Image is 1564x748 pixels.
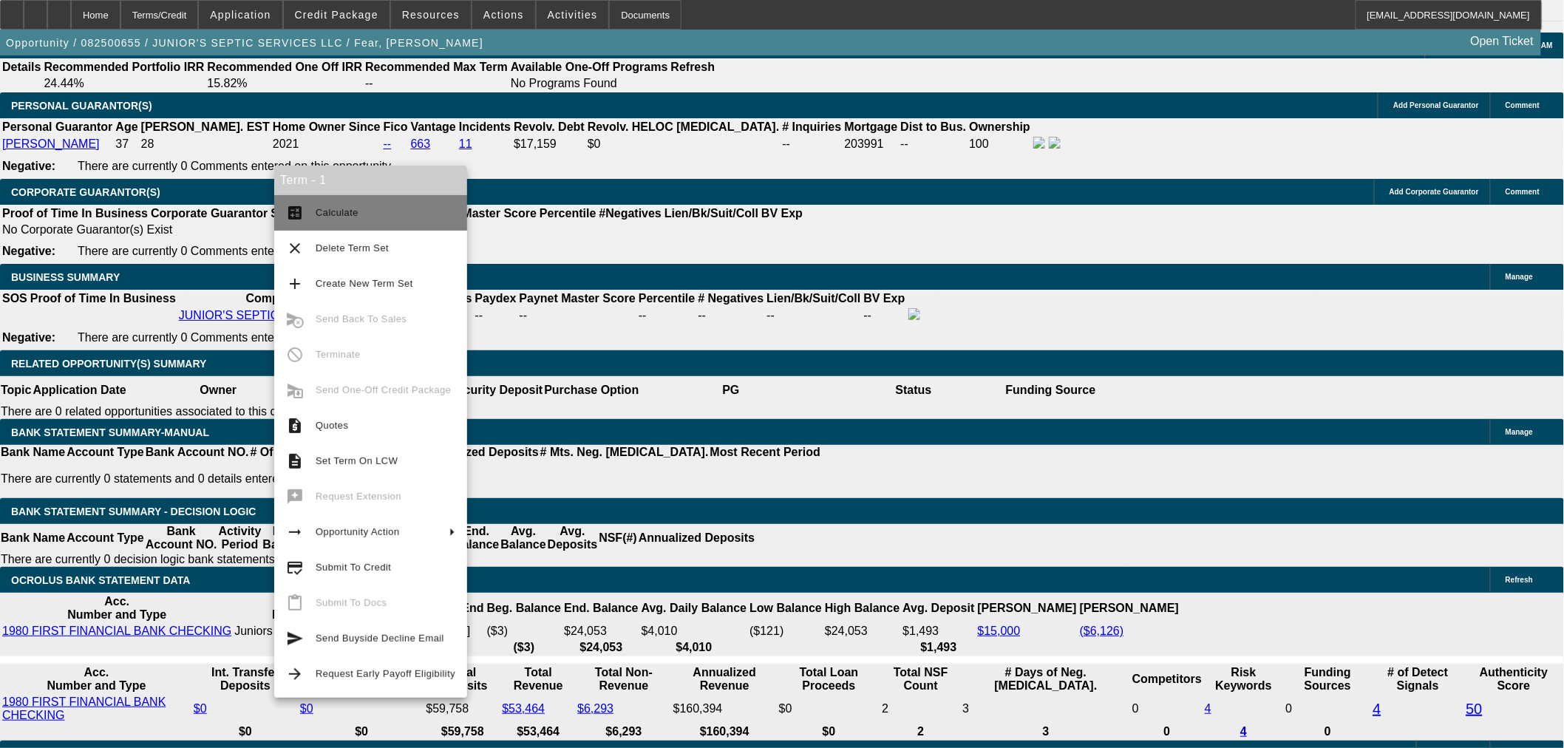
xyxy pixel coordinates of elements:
[194,702,207,715] a: $0
[6,37,483,49] span: Opportunity / 082500655 / JUNIOR'S SEPTIC SERVICES LLC / Fear, [PERSON_NAME]
[384,137,392,150] a: --
[1,291,28,306] th: SOS
[698,292,764,305] b: # Negatives
[316,526,400,537] span: Opportunity Action
[908,308,920,320] img: facebook-icon.png
[1285,724,1370,739] th: 0
[698,309,764,322] div: --
[749,624,823,639] td: ($121)
[411,120,456,133] b: Vantage
[316,633,444,644] span: Send Buyside Decline Email
[483,9,524,21] span: Actions
[543,376,639,404] th: Purchase Option
[1506,273,1533,281] span: Manage
[66,524,145,552] th: Account Type
[453,524,500,552] th: End. Balance
[151,207,268,220] b: Corporate Guarantor
[391,1,471,29] button: Resources
[510,60,669,75] th: Available One-Off Programs
[1079,594,1180,622] th: [PERSON_NAME]
[425,695,500,723] td: $59,758
[1205,702,1211,715] a: 4
[32,376,126,404] th: Application Date
[30,291,177,306] th: Proof of Time In Business
[193,724,298,739] th: $0
[459,120,511,133] b: Incidents
[78,245,391,257] span: There are currently 0 Comments entered on this opportunity
[316,278,413,289] span: Create New Term Set
[1080,625,1124,637] a: ($6,126)
[246,292,300,305] b: Company
[824,624,900,639] td: $24,053
[501,724,575,739] th: $53,464
[547,524,599,552] th: Avg. Deposits
[145,445,250,460] th: Bank Account NO.
[2,331,55,344] b: Negative:
[881,665,960,693] th: Sum of the Total NSF Count and Total Overdraft Fee Count from Ocrolus
[1,665,191,693] th: Acc. Number and Type
[145,524,218,552] th: Bank Account NO.
[218,524,262,552] th: Activity Period
[577,665,670,693] th: Total Non-Revenue
[881,724,960,739] th: 2
[250,445,321,460] th: # Of Periods
[563,624,639,639] td: $24,053
[749,594,823,622] th: Low Balance
[286,275,304,293] mat-icon: add
[514,120,585,133] b: Revolv. Debt
[78,331,391,344] span: There are currently 0 Comments entered on this opportunity
[274,166,467,195] div: Term - 1
[234,594,383,622] th: Acc. Holder Name
[1005,376,1097,404] th: Funding Source
[577,724,670,739] th: $6,293
[115,120,137,133] b: Age
[316,420,348,431] span: Quotes
[206,60,363,75] th: Recommended One Off IRR
[673,724,777,739] th: $160,394
[537,1,609,29] button: Activities
[286,417,304,435] mat-icon: request_quote
[969,120,1030,133] b: Ownership
[902,594,975,622] th: Avg. Deposit
[513,136,585,152] td: $17,159
[1506,576,1533,584] span: Refresh
[710,445,821,460] th: Most Recent Period
[1285,665,1370,693] th: Funding Sources
[761,207,803,220] b: BV Exp
[1506,101,1540,109] span: Comment
[43,76,205,91] td: 24.44%
[1,206,149,221] th: Proof of Time In Business
[115,136,138,152] td: 37
[1390,188,1479,196] span: Add Corporate Guarantor
[316,668,455,679] span: Request Early Payoff Eligibility
[384,120,408,133] b: Fico
[1132,695,1203,723] td: 0
[902,624,975,639] td: $1,493
[864,292,905,305] b: BV Exp
[140,136,271,152] td: 28
[1132,665,1203,693] th: Competitors
[127,376,310,404] th: Owner
[284,1,390,29] button: Credit Package
[271,207,297,220] b: Start
[863,307,906,324] td: --
[639,376,822,404] th: PG
[421,207,537,220] b: Paynet Master Score
[968,136,1031,152] td: 100
[421,445,539,460] th: Annualized Deposits
[510,76,669,91] td: No Programs Found
[500,524,546,552] th: Avg. Balance
[364,76,509,91] td: --
[501,665,575,693] th: Total Revenue
[664,207,758,220] b: Lien/Bk/Suit/Coll
[400,292,472,305] b: # Employees
[316,207,358,218] span: Calculate
[639,292,695,305] b: Percentile
[262,524,308,552] th: Beg. Balance
[234,624,383,639] td: Juniors Septic Services LLC
[598,524,638,552] th: NSF(#)
[1466,701,1483,717] a: 50
[824,594,900,622] th: High Balance
[78,160,391,172] span: There are currently 0 Comments entered on this opportunity
[766,307,861,324] td: --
